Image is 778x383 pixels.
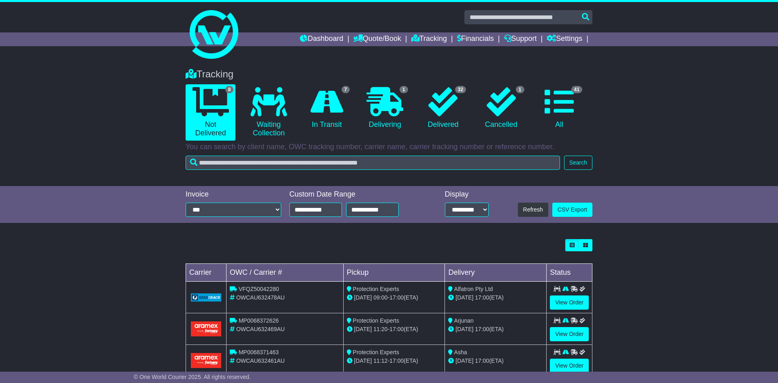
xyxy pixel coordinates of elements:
[354,326,372,332] span: [DATE]
[236,294,285,301] span: OWCAU632478AU
[475,357,489,364] span: 17:00
[360,84,410,132] a: 1 Delivering
[239,286,279,292] span: VFQZ50042280
[445,190,489,199] div: Display
[457,32,494,46] a: Financials
[342,86,350,93] span: 7
[455,86,466,93] span: 32
[353,349,399,355] span: Protection Experts
[347,293,442,302] div: - (ETA)
[191,293,221,302] img: GetCarrierServiceLogo
[454,286,493,292] span: Alfatron Pty Ltd
[239,317,279,324] span: MP0068372626
[347,357,442,365] div: - (ETA)
[504,32,537,46] a: Support
[550,295,589,310] a: View Order
[389,326,404,332] span: 17:00
[455,357,473,364] span: [DATE]
[186,143,592,152] p: You can search by client name, OWC tracking number, carrier name, carrier tracking number or refe...
[353,317,399,324] span: Protection Experts
[418,84,468,132] a: 32 Delivered
[302,84,352,132] a: 7 In Transit
[476,84,526,132] a: 1 Cancelled
[550,359,589,373] a: View Order
[347,325,442,334] div: - (ETA)
[191,321,221,336] img: Aramex.png
[374,294,388,301] span: 09:00
[353,32,401,46] a: Quote/Book
[186,190,281,199] div: Invoice
[236,357,285,364] span: OWCAU632461AU
[389,294,404,301] span: 17:00
[227,264,344,282] td: OWC / Carrier #
[354,294,372,301] span: [DATE]
[571,86,582,93] span: 41
[475,294,489,301] span: 17:00
[134,374,251,380] span: © One World Courier 2025. All rights reserved.
[289,190,419,199] div: Custom Date Range
[343,264,445,282] td: Pickup
[191,353,221,368] img: Aramex.png
[448,325,543,334] div: (ETA)
[455,326,473,332] span: [DATE]
[354,357,372,364] span: [DATE]
[518,203,548,217] button: Refresh
[374,326,388,332] span: 11:20
[186,84,235,141] a: 8 Not Delivered
[400,86,408,93] span: 1
[353,286,399,292] span: Protection Experts
[389,357,404,364] span: 17:00
[448,293,543,302] div: (ETA)
[547,264,592,282] td: Status
[186,264,227,282] td: Carrier
[239,349,279,355] span: MP0068371463
[534,84,584,132] a: 41 All
[225,86,234,93] span: 8
[454,349,467,355] span: Asha
[300,32,343,46] a: Dashboard
[182,68,596,80] div: Tracking
[448,357,543,365] div: (ETA)
[445,264,547,282] td: Delivery
[236,326,285,332] span: OWCAU632469AU
[374,357,388,364] span: 11:12
[552,203,592,217] a: CSV Export
[516,86,524,93] span: 1
[547,32,582,46] a: Settings
[454,317,474,324] span: Arjunan
[244,84,293,141] a: Waiting Collection
[550,327,589,341] a: View Order
[455,294,473,301] span: [DATE]
[411,32,447,46] a: Tracking
[564,156,592,170] button: Search
[475,326,489,332] span: 17:00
